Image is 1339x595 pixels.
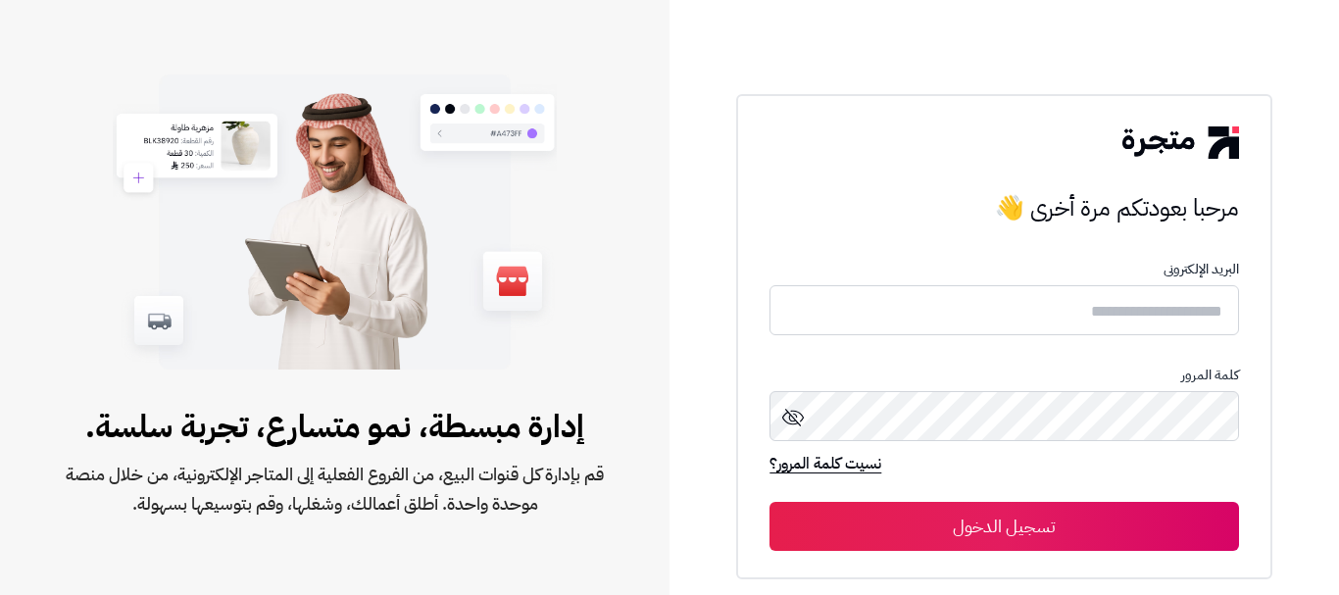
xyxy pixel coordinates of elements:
[769,502,1238,551] button: تسجيل الدخول
[769,368,1238,383] p: كلمة المرور
[1122,126,1238,158] img: logo-2.png
[769,188,1238,227] h3: مرحبا بعودتكم مرة أخرى 👋
[769,452,881,479] a: نسيت كلمة المرور؟
[769,262,1238,277] p: البريد الإلكترونى
[63,460,607,519] span: قم بإدارة كل قنوات البيع، من الفروع الفعلية إلى المتاجر الإلكترونية، من خلال منصة موحدة واحدة. أط...
[63,403,607,450] span: إدارة مبسطة، نمو متسارع، تجربة سلسة.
